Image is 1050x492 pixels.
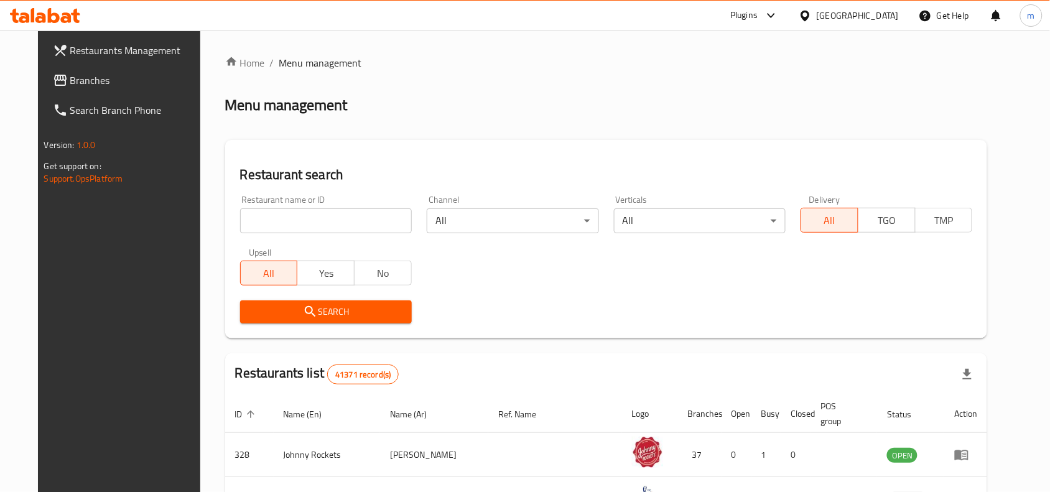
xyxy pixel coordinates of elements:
[43,35,213,65] a: Restaurants Management
[279,55,362,70] span: Menu management
[70,43,203,58] span: Restaurants Management
[246,264,293,282] span: All
[225,95,348,115] h2: Menu management
[284,407,338,422] span: Name (En)
[250,304,402,320] span: Search
[722,433,751,477] td: 0
[678,395,722,433] th: Branches
[801,208,858,233] button: All
[225,433,274,477] td: 328
[327,364,399,384] div: Total records count
[954,447,977,462] div: Menu
[70,73,203,88] span: Branches
[817,9,899,22] div: [GEOGRAPHIC_DATA]
[274,433,381,477] td: Johnny Rockets
[354,261,412,285] button: No
[302,264,350,282] span: Yes
[427,208,598,233] div: All
[70,103,203,118] span: Search Branch Phone
[390,407,443,422] span: Name (Ar)
[328,369,398,381] span: 41371 record(s)
[781,395,811,433] th: Closed
[614,208,786,233] div: All
[235,364,399,384] h2: Restaurants list
[821,399,863,429] span: POS group
[270,55,274,70] li: /
[678,433,722,477] td: 37
[887,407,927,422] span: Status
[297,261,355,285] button: Yes
[44,170,123,187] a: Support.OpsPlatform
[44,158,101,174] span: Get support on:
[380,433,488,477] td: [PERSON_NAME]
[858,208,916,233] button: TGO
[632,437,663,468] img: Johnny Rockets
[863,211,911,230] span: TGO
[751,433,781,477] td: 1
[781,433,811,477] td: 0
[887,448,918,463] span: OPEN
[77,137,96,153] span: 1.0.0
[240,165,973,184] h2: Restaurant search
[44,137,75,153] span: Version:
[915,208,973,233] button: TMP
[498,407,552,422] span: Ref. Name
[240,208,412,233] input: Search for restaurant name or ID..
[225,55,265,70] a: Home
[249,248,272,257] label: Upsell
[622,395,678,433] th: Logo
[921,211,968,230] span: TMP
[1028,9,1035,22] span: m
[43,65,213,95] a: Branches
[887,448,918,463] div: OPEN
[730,8,758,23] div: Plugins
[225,55,988,70] nav: breadcrumb
[235,407,259,422] span: ID
[809,195,840,204] label: Delivery
[240,300,412,323] button: Search
[43,95,213,125] a: Search Branch Phone
[806,211,853,230] span: All
[360,264,407,282] span: No
[751,395,781,433] th: Busy
[240,261,298,285] button: All
[722,395,751,433] th: Open
[944,395,987,433] th: Action
[952,360,982,389] div: Export file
